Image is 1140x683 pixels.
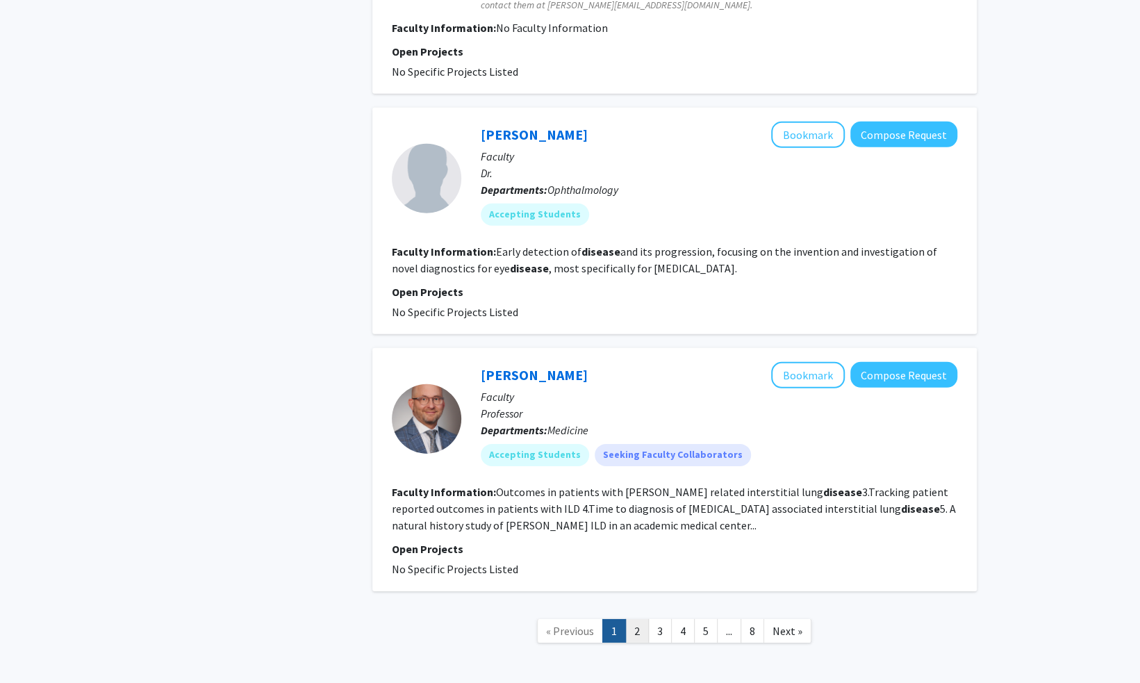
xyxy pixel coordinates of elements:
[537,619,603,643] a: Previous Page
[392,65,518,79] span: No Specific Projects Listed
[392,245,937,275] fg-read-more: Early detection of and its progression, focusing on the invention and investigation of novel diag...
[547,183,618,197] span: Ophthalmology
[392,43,957,60] p: Open Projects
[481,444,589,466] mat-chip: Accepting Students
[392,562,518,576] span: No Specific Projects Listed
[648,619,672,643] a: 3
[823,485,862,499] b: disease
[10,620,59,673] iframe: Chat
[546,624,594,638] span: « Previous
[771,362,845,388] button: Add Ross Summer to Bookmarks
[392,21,496,35] b: Faculty Information:
[510,261,549,275] b: disease
[581,245,620,258] b: disease
[392,541,957,557] p: Open Projects
[547,423,588,437] span: Medicine
[850,122,957,147] button: Compose Request to Joel Schuman
[726,624,732,638] span: ...
[481,388,957,405] p: Faculty
[392,305,518,319] span: No Specific Projects Listed
[901,502,940,516] b: disease
[625,619,649,643] a: 2
[481,183,547,197] b: Departments:
[671,619,695,643] a: 4
[392,283,957,300] p: Open Projects
[771,122,845,148] button: Add Joel Schuman to Bookmarks
[392,245,496,258] b: Faculty Information:
[773,624,802,638] span: Next »
[850,362,957,388] button: Compose Request to Ross Summer
[481,126,588,143] a: [PERSON_NAME]
[763,619,811,643] a: Next
[741,619,764,643] a: 8
[372,605,977,661] nav: Page navigation
[595,444,751,466] mat-chip: Seeking Faculty Collaborators
[694,619,718,643] a: 5
[481,423,547,437] b: Departments:
[481,204,589,226] mat-chip: Accepting Students
[481,148,957,165] p: Faculty
[481,405,957,422] p: Professor
[481,366,588,384] a: [PERSON_NAME]
[392,485,956,532] fg-read-more: Outcomes in patients with [PERSON_NAME] related interstitial lung 3.Tracking patient reported out...
[392,485,496,499] b: Faculty Information:
[602,619,626,643] a: 1
[496,21,608,35] span: No Faculty Information
[481,165,957,181] p: Dr.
